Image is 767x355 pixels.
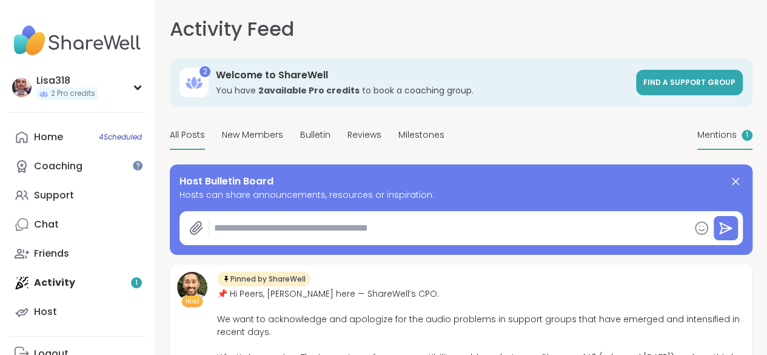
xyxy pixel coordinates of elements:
a: Friends [10,239,145,268]
div: Home [34,130,63,144]
span: Reviews [347,129,381,141]
div: Friends [34,247,69,260]
span: Host [186,297,199,306]
b: 2 available Pro credit s [258,84,360,96]
span: 2 Pro credits [51,89,95,99]
span: Bulletin [300,129,330,141]
span: 4 Scheduled [99,132,142,142]
a: Host [10,297,145,326]
span: 1 [746,130,748,140]
iframe: Spotlight [133,161,142,171]
div: Chat [34,218,59,231]
div: Host [34,305,57,319]
span: Mentions [697,129,737,141]
h1: Activity Feed [170,15,294,44]
span: New Members [222,129,283,141]
div: Lisa318 [36,74,98,87]
a: Chat [10,210,145,239]
a: Find a support group [636,70,743,95]
div: Pinned by ShareWell [217,272,310,286]
span: Host Bulletin Board [179,174,273,189]
a: Home4Scheduled [10,123,145,152]
div: Support [34,189,74,202]
a: Support [10,181,145,210]
div: Coaching [34,160,82,173]
h3: Welcome to ShareWell [216,69,629,82]
img: Lisa318 [12,78,32,97]
img: ShareWell Nav Logo [10,19,145,62]
h3: You have to book a coaching group. [216,84,629,96]
span: All Posts [170,129,205,141]
div: 2 [199,66,210,77]
span: Find a support group [643,77,735,87]
span: Milestones [398,129,444,141]
a: Coaching [10,152,145,181]
span: Hosts can share announcements, resources or inspiration. [179,189,743,201]
img: brett [177,272,207,302]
